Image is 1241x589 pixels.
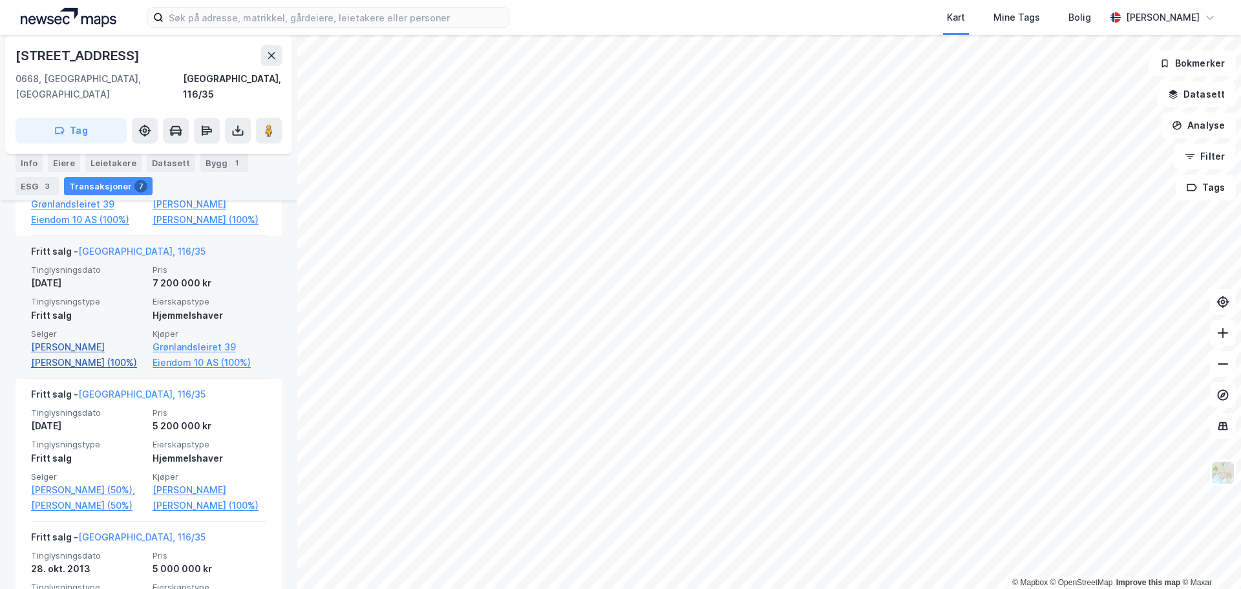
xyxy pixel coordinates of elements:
div: Fritt salg - [31,387,206,407]
div: ESG [16,177,59,195]
div: [PERSON_NAME] [1126,10,1200,25]
div: 3 [41,180,54,193]
div: [DATE] [31,275,145,291]
span: Selger [31,471,145,482]
a: [PERSON_NAME] [PERSON_NAME] (100%) [153,482,266,513]
span: Pris [153,407,266,418]
div: Fritt salg - [31,530,206,550]
div: Fritt salg [31,308,145,323]
div: Kart [947,10,965,25]
a: Improve this map [1116,578,1180,587]
div: Fritt salg [31,451,145,466]
a: Grønlandsleiret 39 Eiendom 10 AS (100%) [31,197,145,228]
span: Tinglysningsdato [31,264,145,275]
span: Eierskapstype [153,296,266,307]
div: Hjemmelshaver [153,308,266,323]
a: OpenStreetMap [1050,578,1113,587]
a: [PERSON_NAME] (50%), [31,482,145,498]
a: [GEOGRAPHIC_DATA], 116/35 [78,246,206,257]
div: 0668, [GEOGRAPHIC_DATA], [GEOGRAPHIC_DATA] [16,71,183,102]
button: Tag [16,118,127,144]
button: Tags [1176,175,1236,200]
div: Leietakere [85,154,142,172]
div: 28. okt. 2013 [31,561,145,577]
button: Filter [1174,144,1236,169]
a: Mapbox [1012,578,1048,587]
span: Eierskapstype [153,439,266,450]
span: Tinglysningstype [31,439,145,450]
div: Hjemmelshaver [153,451,266,466]
div: Bolig [1068,10,1091,25]
img: Z [1211,460,1235,485]
button: Analyse [1161,112,1236,138]
a: [PERSON_NAME] [PERSON_NAME] (100%) [153,197,266,228]
a: [PERSON_NAME] (50%) [31,498,145,513]
span: Kjøper [153,471,266,482]
div: 7 200 000 kr [153,275,266,291]
input: Søk på adresse, matrikkel, gårdeiere, leietakere eller personer [164,8,509,27]
div: 5 200 000 kr [153,418,266,434]
span: Tinglysningsdato [31,407,145,418]
div: Mine Tags [993,10,1040,25]
span: Tinglysningstype [31,296,145,307]
div: [GEOGRAPHIC_DATA], 116/35 [183,71,282,102]
div: 7 [134,180,147,193]
div: [STREET_ADDRESS] [16,45,142,66]
span: Pris [153,264,266,275]
div: Fritt salg - [31,244,206,264]
button: Bokmerker [1149,50,1236,76]
span: Pris [153,550,266,561]
div: Transaksjoner [64,177,153,195]
div: 1 [230,156,243,169]
span: Selger [31,328,145,339]
a: Grønlandsleiret 39 Eiendom 10 AS (100%) [153,339,266,370]
span: Tinglysningsdato [31,550,145,561]
button: Datasett [1157,81,1236,107]
iframe: Chat Widget [1176,527,1241,589]
div: [DATE] [31,418,145,434]
div: Datasett [147,154,195,172]
a: [GEOGRAPHIC_DATA], 116/35 [78,389,206,400]
div: Info [16,154,43,172]
span: Kjøper [153,328,266,339]
div: 5 000 000 kr [153,561,266,577]
a: [PERSON_NAME] [PERSON_NAME] (100%) [31,339,145,370]
div: Eiere [48,154,80,172]
a: [GEOGRAPHIC_DATA], 116/35 [78,531,206,542]
div: Bygg [200,154,248,172]
img: logo.a4113a55bc3d86da70a041830d287a7e.svg [21,8,116,27]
